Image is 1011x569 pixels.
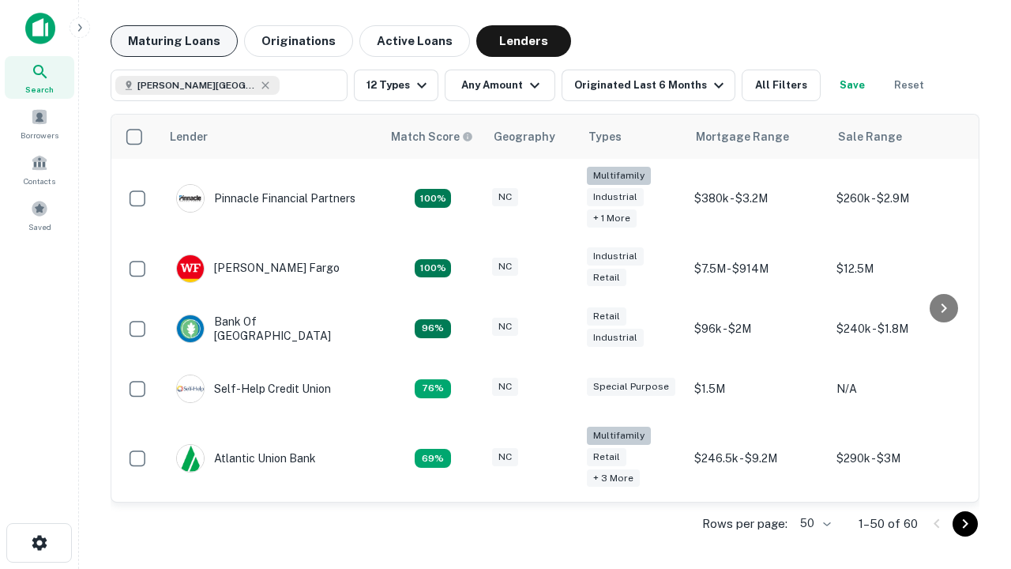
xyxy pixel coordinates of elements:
button: Go to next page [953,511,978,537]
td: $380k - $3.2M [686,159,829,239]
a: Saved [5,194,74,236]
div: Bank Of [GEOGRAPHIC_DATA] [176,315,366,343]
img: picture [177,315,204,342]
div: Retail [587,448,626,466]
div: NC [492,318,518,336]
div: + 1 more [587,209,637,228]
div: Retail [587,269,626,287]
td: $7.5M - $914M [686,239,829,299]
div: Retail [587,307,626,326]
td: $240k - $1.8M [829,299,971,359]
th: Geography [484,115,579,159]
div: Originated Last 6 Months [574,76,728,95]
div: Matching Properties: 10, hasApolloMatch: undefined [415,449,451,468]
iframe: Chat Widget [932,392,1011,468]
div: Special Purpose [587,378,675,396]
div: Sale Range [838,127,902,146]
img: capitalize-icon.png [25,13,55,44]
a: Borrowers [5,102,74,145]
div: Industrial [587,247,644,266]
button: Reset [884,70,934,101]
button: Any Amount [445,70,555,101]
a: Contacts [5,148,74,190]
div: Matching Properties: 15, hasApolloMatch: undefined [415,259,451,278]
div: Multifamily [587,427,651,445]
th: Mortgage Range [686,115,829,159]
td: $96k - $2M [686,299,829,359]
span: Contacts [24,175,55,187]
button: Originated Last 6 Months [562,70,735,101]
td: $246.5k - $9.2M [686,419,829,499]
div: Geography [494,127,555,146]
button: Lenders [476,25,571,57]
button: Save your search to get updates of matches that match your search criteria. [827,70,878,101]
div: NC [492,188,518,206]
img: picture [177,185,204,212]
th: Sale Range [829,115,971,159]
th: Lender [160,115,381,159]
div: Matching Properties: 14, hasApolloMatch: undefined [415,319,451,338]
span: Saved [28,220,51,233]
div: Capitalize uses an advanced AI algorithm to match your search with the best lender. The match sco... [391,128,473,145]
img: picture [177,445,204,472]
button: Originations [244,25,353,57]
div: Lender [170,127,208,146]
div: Atlantic Union Bank [176,444,316,473]
td: $1.5M [686,359,829,419]
img: picture [177,255,204,282]
div: Industrial [587,188,644,206]
span: Search [25,83,54,96]
button: 12 Types [354,70,438,101]
img: picture [177,375,204,402]
div: NC [492,448,518,466]
div: [PERSON_NAME] Fargo [176,254,340,283]
button: Active Loans [359,25,470,57]
div: NC [492,258,518,276]
h6: Match Score [391,128,470,145]
div: Pinnacle Financial Partners [176,184,355,213]
th: Capitalize uses an advanced AI algorithm to match your search with the best lender. The match sco... [381,115,484,159]
div: Matching Properties: 26, hasApolloMatch: undefined [415,189,451,208]
div: NC [492,378,518,396]
div: Mortgage Range [696,127,789,146]
div: Multifamily [587,167,651,185]
td: $260k - $2.9M [829,159,971,239]
td: N/A [829,359,971,419]
div: Matching Properties: 11, hasApolloMatch: undefined [415,379,451,398]
td: $290k - $3M [829,419,971,499]
td: $12.5M [829,239,971,299]
th: Types [579,115,686,159]
span: [PERSON_NAME][GEOGRAPHIC_DATA], [GEOGRAPHIC_DATA] [137,78,256,92]
a: Search [5,56,74,99]
p: 1–50 of 60 [859,514,918,533]
div: 50 [794,512,833,535]
div: Self-help Credit Union [176,375,331,403]
button: All Filters [742,70,821,101]
button: Maturing Loans [111,25,238,57]
div: Types [588,127,622,146]
div: Industrial [587,329,644,347]
div: + 3 more [587,469,640,488]
p: Rows per page: [702,514,787,533]
span: Borrowers [21,129,58,141]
